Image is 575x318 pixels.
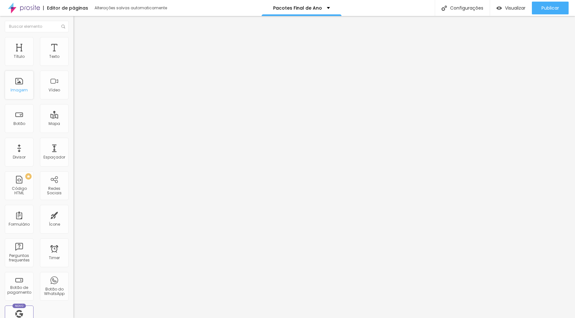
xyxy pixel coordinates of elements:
[49,88,60,92] div: Vídeo
[532,2,569,14] button: Publicar
[441,5,447,11] img: Icone
[13,121,25,126] div: Botão
[541,5,559,11] span: Publicar
[12,304,26,308] div: Novo
[49,121,60,126] div: Mapa
[14,54,25,59] div: Título
[9,222,30,227] div: Formulário
[43,155,65,159] div: Espaçador
[49,54,59,59] div: Texto
[490,2,532,14] button: Visualizar
[61,25,65,28] img: Icone
[73,16,575,318] iframe: Editor
[95,6,168,10] div: Alterações salvas automaticamente
[42,186,67,196] div: Redes Sociais
[496,5,502,11] img: view-1.svg
[49,256,60,260] div: Timer
[13,155,26,159] div: Divisor
[505,5,525,11] span: Visualizar
[6,253,32,263] div: Perguntas frequentes
[5,21,69,32] input: Buscar elemento
[42,287,67,296] div: Botão do WhatsApp
[6,285,32,295] div: Botão de pagamento
[11,88,28,92] div: Imagem
[43,6,88,10] div: Editor de páginas
[49,222,60,227] div: Ícone
[273,6,322,10] p: Pacotes Final de Ano
[6,186,32,196] div: Código HTML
